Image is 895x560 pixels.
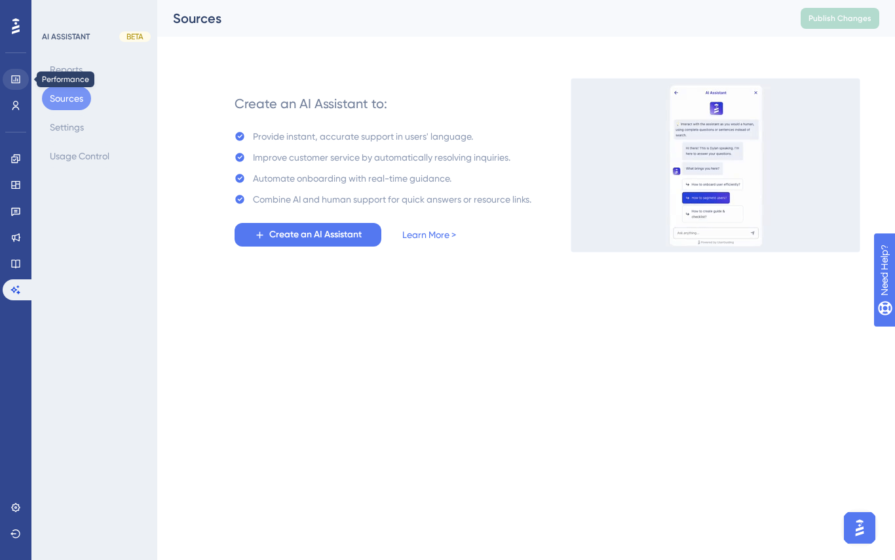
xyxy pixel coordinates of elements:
span: Create an AI Assistant [269,227,362,243]
button: Usage Control [42,144,117,168]
button: Sources [42,87,91,110]
button: Publish Changes [801,8,879,29]
span: Publish Changes [809,13,871,24]
div: Combine AI and human support for quick answers or resource links. [253,191,531,207]
iframe: UserGuiding AI Assistant Launcher [840,508,879,548]
div: Create an AI Assistant to: [235,94,387,113]
div: Automate onboarding with real-time guidance. [253,170,451,186]
div: BETA [119,31,151,42]
img: 536038c8a6906fa413afa21d633a6c1c.gif [571,78,860,252]
div: Sources [173,9,768,28]
div: Improve customer service by automatically resolving inquiries. [253,150,510,165]
div: Provide instant, accurate support in users' language. [253,129,473,144]
span: Need Help? [31,3,82,19]
button: Settings [42,115,92,139]
button: Create an AI Assistant [235,223,381,247]
a: Learn More > [402,227,456,243]
div: AI ASSISTANT [42,31,90,42]
button: Reports [42,58,90,81]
